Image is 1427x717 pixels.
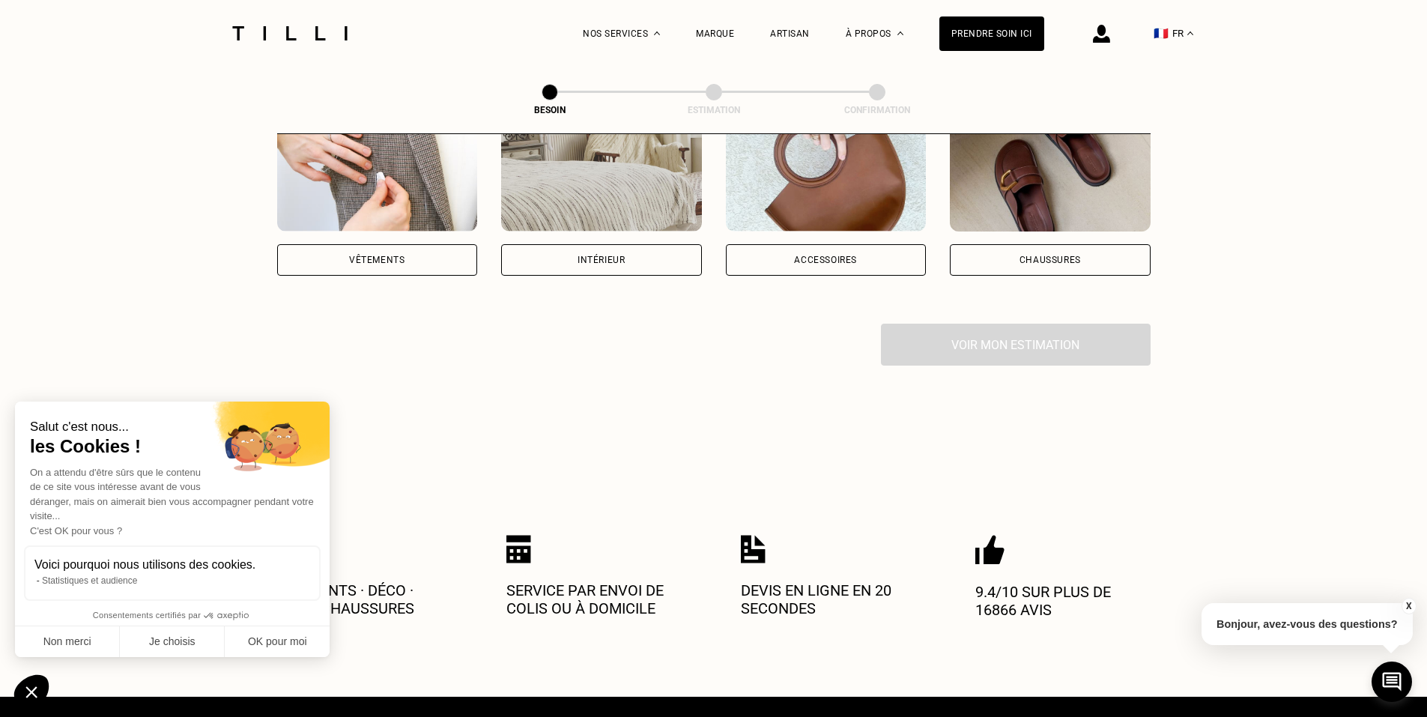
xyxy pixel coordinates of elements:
img: icône connexion [1093,25,1110,43]
img: Vêtements [277,97,478,232]
img: Accessoires [726,97,927,232]
p: Service par envoi de colis ou à domicile [506,581,686,617]
img: menu déroulant [1187,31,1193,35]
img: Menu déroulant à propos [897,31,903,35]
img: Chaussures [950,97,1151,232]
button: X [1401,598,1416,614]
div: Estimation [639,105,789,115]
a: Artisan [770,28,810,39]
img: Logo du service de couturière Tilli [227,26,353,40]
a: Marque [696,28,734,39]
p: Devis en ligne en 20 secondes [741,581,921,617]
span: 🇫🇷 [1154,26,1169,40]
div: Accessoires [794,255,857,264]
a: Prendre soin ici [939,16,1044,51]
img: Icon [741,535,766,563]
div: Confirmation [802,105,952,115]
img: Intérieur [501,97,702,232]
p: Bonjour, avez-vous des questions? [1202,603,1413,645]
img: Icon [975,535,1005,565]
div: Intérieur [578,255,625,264]
p: 9.4/10 sur plus de 16866 avis [975,583,1155,619]
div: Chaussures [1019,255,1081,264]
div: Vêtements [349,255,405,264]
img: Menu déroulant [654,31,660,35]
div: Besoin [475,105,625,115]
img: Icon [506,535,531,563]
p: Vêtements · Déco · Sacs · Chaussures [272,581,452,617]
